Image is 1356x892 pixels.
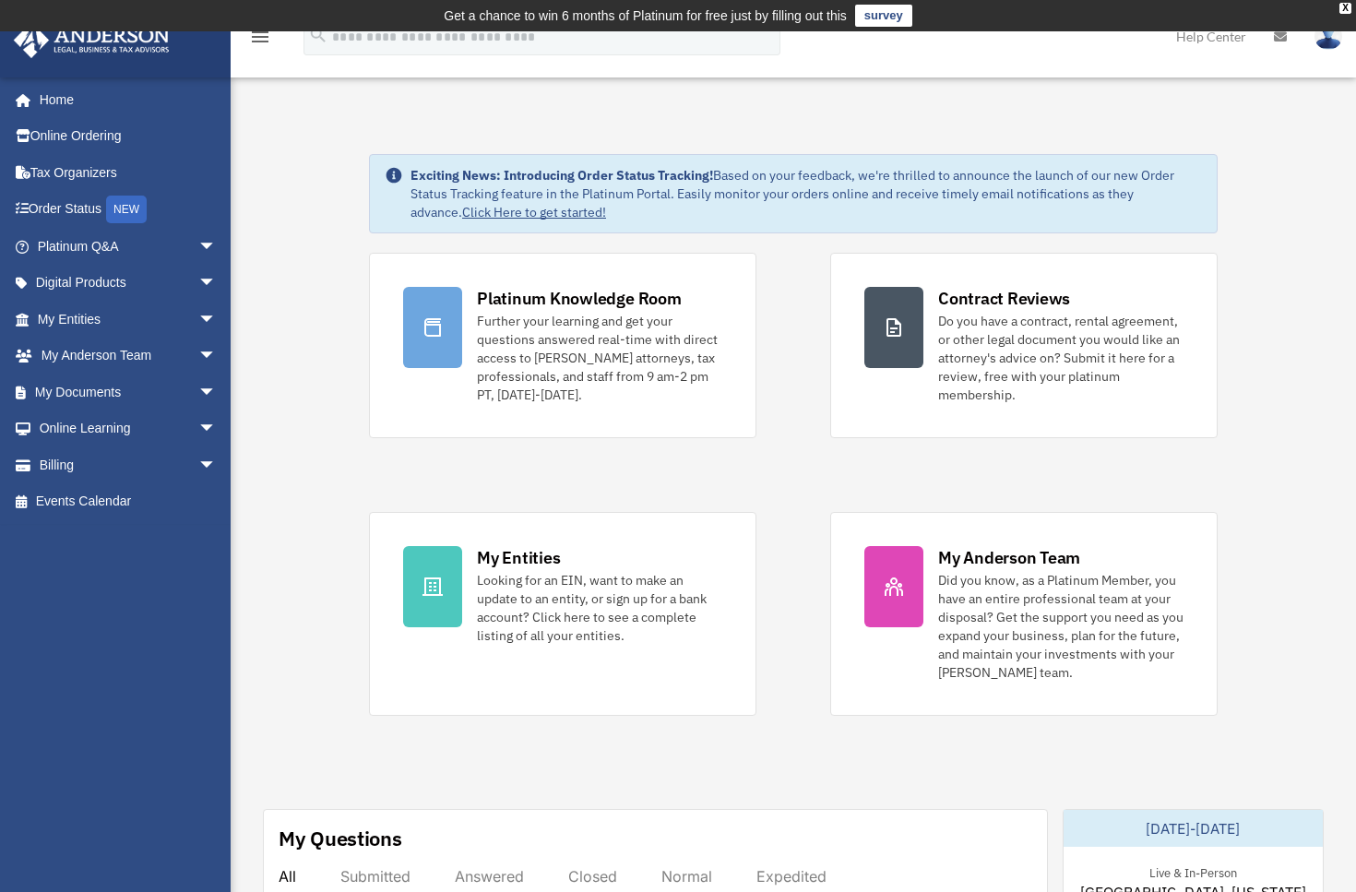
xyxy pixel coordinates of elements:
[13,118,244,155] a: Online Ordering
[1064,810,1324,847] div: [DATE]-[DATE]
[455,867,524,886] div: Answered
[938,312,1184,404] div: Do you have a contract, rental agreement, or other legal document you would like an attorney's ad...
[13,446,244,483] a: Billingarrow_drop_down
[13,301,244,338] a: My Entitiesarrow_drop_down
[198,446,235,484] span: arrow_drop_down
[938,287,1070,310] div: Contract Reviews
[13,410,244,447] a: Online Learningarrow_drop_down
[568,867,617,886] div: Closed
[13,154,244,191] a: Tax Organizers
[13,374,244,410] a: My Documentsarrow_drop_down
[855,5,912,27] a: survey
[410,166,1202,221] div: Based on your feedback, we're thrilled to announce the launch of our new Order Status Tracking fe...
[477,312,722,404] div: Further your learning and get your questions answered real-time with direct access to [PERSON_NAM...
[477,287,682,310] div: Platinum Knowledge Room
[830,512,1218,716] a: My Anderson Team Did you know, as a Platinum Member, you have an entire professional team at your...
[249,26,271,48] i: menu
[279,825,402,852] div: My Questions
[477,546,560,569] div: My Entities
[340,867,410,886] div: Submitted
[249,32,271,48] a: menu
[308,25,328,45] i: search
[830,253,1218,438] a: Contract Reviews Do you have a contract, rental agreement, or other legal document you would like...
[198,338,235,375] span: arrow_drop_down
[756,867,827,886] div: Expedited
[410,167,713,184] strong: Exciting News: Introducing Order Status Tracking!
[444,5,847,27] div: Get a chance to win 6 months of Platinum for free just by filling out this
[369,512,756,716] a: My Entities Looking for an EIN, want to make an update to an entity, or sign up for a bank accoun...
[198,228,235,266] span: arrow_drop_down
[13,81,235,118] a: Home
[462,204,606,220] a: Click Here to get started!
[477,571,722,645] div: Looking for an EIN, want to make an update to an entity, or sign up for a bank account? Click her...
[1339,3,1351,14] div: close
[13,483,244,520] a: Events Calendar
[13,228,244,265] a: Platinum Q&Aarrow_drop_down
[938,571,1184,682] div: Did you know, as a Platinum Member, you have an entire professional team at your disposal? Get th...
[13,265,244,302] a: Digital Productsarrow_drop_down
[938,546,1080,569] div: My Anderson Team
[661,867,712,886] div: Normal
[13,191,244,229] a: Order StatusNEW
[198,410,235,448] span: arrow_drop_down
[1135,862,1252,881] div: Live & In-Person
[8,22,175,58] img: Anderson Advisors Platinum Portal
[1314,23,1342,50] img: User Pic
[198,374,235,411] span: arrow_drop_down
[13,338,244,375] a: My Anderson Teamarrow_drop_down
[198,265,235,303] span: arrow_drop_down
[198,301,235,339] span: arrow_drop_down
[369,253,756,438] a: Platinum Knowledge Room Further your learning and get your questions answered real-time with dire...
[279,867,296,886] div: All
[106,196,147,223] div: NEW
